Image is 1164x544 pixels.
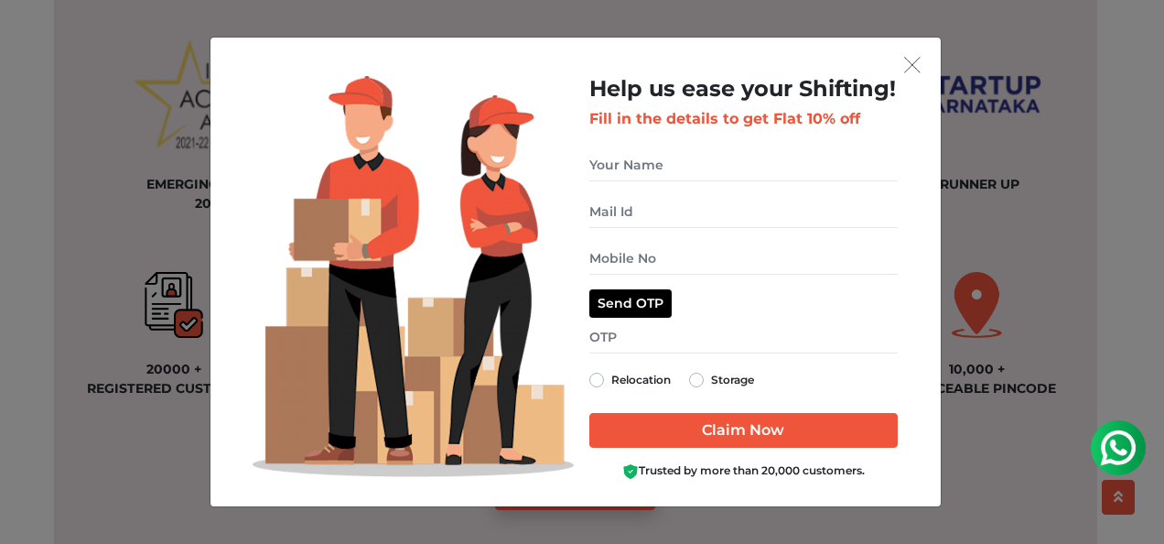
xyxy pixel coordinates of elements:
[904,57,921,73] img: exit
[589,413,898,448] input: Claim Now
[253,76,575,477] img: Lead Welcome Image
[611,369,671,391] label: Relocation
[589,76,898,103] h2: Help us ease your Shifting!
[18,18,55,55] img: whatsapp-icon.svg
[711,369,754,391] label: Storage
[589,196,898,228] input: Mail Id
[589,243,898,275] input: Mobile No
[589,462,898,480] div: Trusted by more than 20,000 customers.
[622,463,639,480] img: Boxigo Customer Shield
[589,321,898,354] input: OTP
[589,110,898,127] h3: Fill in the details to get Flat 10% off
[589,149,898,181] input: Your Name
[589,289,672,318] button: Send OTP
